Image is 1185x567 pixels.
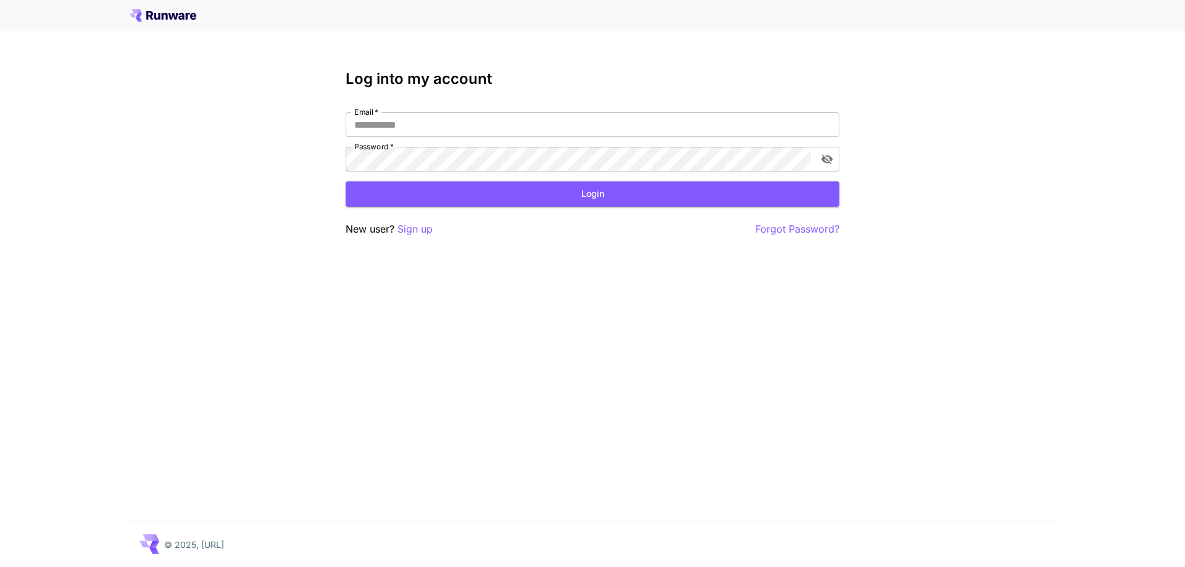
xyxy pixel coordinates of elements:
[354,141,394,152] label: Password
[816,148,838,170] button: toggle password visibility
[346,70,839,88] h3: Log into my account
[397,221,433,237] button: Sign up
[755,221,839,237] button: Forgot Password?
[346,181,839,207] button: Login
[164,538,224,551] p: © 2025, [URL]
[346,221,433,237] p: New user?
[354,107,378,117] label: Email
